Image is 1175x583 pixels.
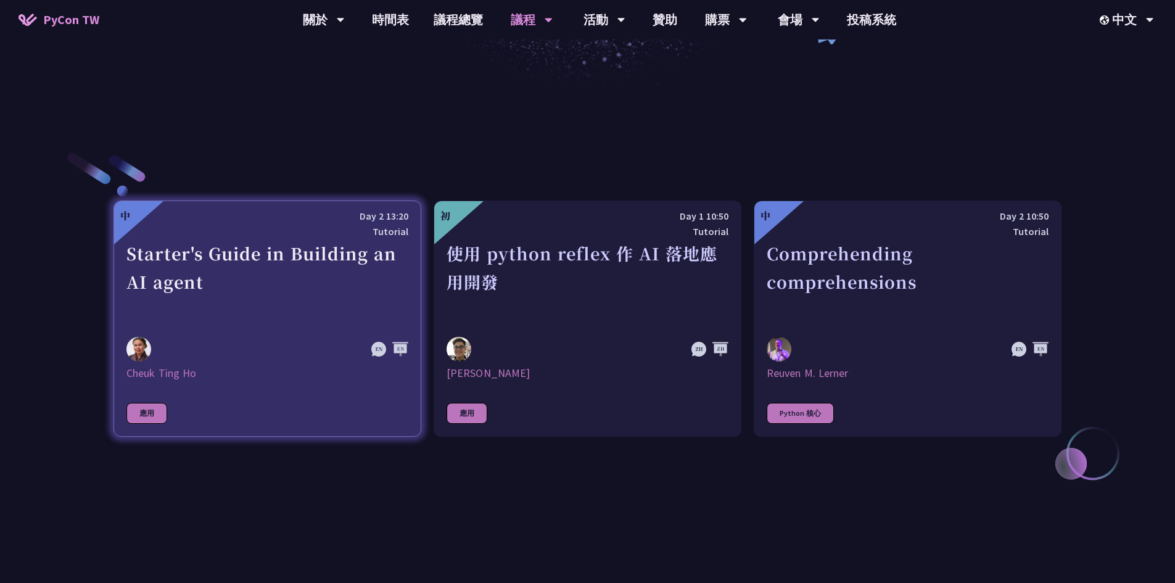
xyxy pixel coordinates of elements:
a: 初 Day 1 10:50 Tutorial 使用 python reflex 作 AI 落地應用開發 Milo Chen [PERSON_NAME] 應用 [434,201,741,437]
div: Comprehending comprehensions [767,239,1049,325]
div: 應用 [126,403,167,424]
span: PyCon TW [43,10,99,29]
img: Reuven M. Lerner [767,337,791,364]
div: Day 2 10:50 [767,209,1049,224]
div: Cheuk Ting Ho [126,366,408,381]
img: Milo Chen [447,337,471,362]
a: 中 Day 2 10:50 Tutorial Comprehending comprehensions Reuven M. Lerner Reuven M. Lerner Python 核心 [754,201,1062,437]
div: Tutorial [767,224,1049,239]
div: Reuven M. Lerner [767,366,1049,381]
div: 使用 python reflex 作 AI 落地應用開發 [447,239,728,325]
div: 應用 [447,403,487,424]
div: Day 2 13:20 [126,209,408,224]
a: 中 Day 2 13:20 Tutorial Starter's Guide in Building an AI agent Cheuk Ting Ho Cheuk Ting Ho 應用 [113,201,421,437]
div: 初 [440,209,450,223]
div: Python 核心 [767,403,834,424]
div: 中 [120,209,130,223]
div: Tutorial [126,224,408,239]
div: Day 1 10:50 [447,209,728,224]
img: Cheuk Ting Ho [126,337,151,362]
div: Starter's Guide in Building an AI agent [126,239,408,325]
a: PyCon TW [6,4,112,35]
img: Locale Icon [1100,15,1112,25]
div: 中 [761,209,770,223]
img: Home icon of PyCon TW 2025 [19,14,37,26]
div: Tutorial [447,224,728,239]
div: [PERSON_NAME] [447,366,728,381]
